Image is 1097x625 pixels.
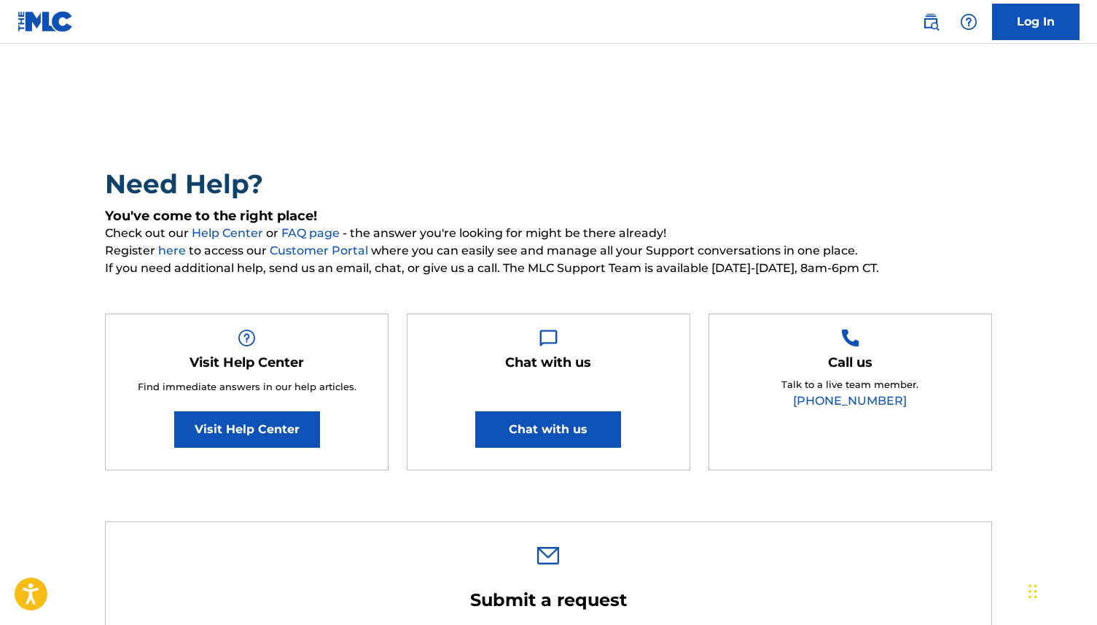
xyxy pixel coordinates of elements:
img: Help Box Image [238,329,256,347]
h2: Need Help? [105,168,992,201]
a: Public Search [916,7,945,36]
span: Check out our or - the answer you're looking for might be there already! [105,225,992,242]
h5: Visit Help Center [190,354,304,371]
a: Customer Portal [270,244,371,257]
a: Log In [992,4,1080,40]
div: Drag [1028,570,1037,613]
h5: Chat with us [505,354,591,371]
span: If you need additional help, send us an email, chat, or give us a call. The MLC Support Team is a... [105,260,992,277]
span: Find immediate answers in our help articles. [138,381,356,392]
h5: You've come to the right place! [105,208,992,225]
a: Help Center [192,226,266,240]
a: FAQ page [281,226,343,240]
img: Help Box Image [841,329,859,347]
div: Help [954,7,983,36]
img: help [960,13,977,31]
button: Chat with us [475,411,621,448]
iframe: Chat Widget [1024,555,1097,625]
a: here [158,244,189,257]
img: 0ff00501b51b535a1dc6.svg [537,547,559,564]
a: Visit Help Center [174,411,320,448]
a: [PHONE_NUMBER] [793,394,907,408]
p: Talk to a live team member. [781,378,918,392]
h2: Submit a request [373,589,723,611]
img: search [922,13,940,31]
img: Help Box Image [539,329,558,347]
span: Register to access our where you can easily see and manage all your Support conversations in one ... [105,242,992,260]
img: MLC Logo [17,11,74,32]
h5: Call us [828,354,872,371]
